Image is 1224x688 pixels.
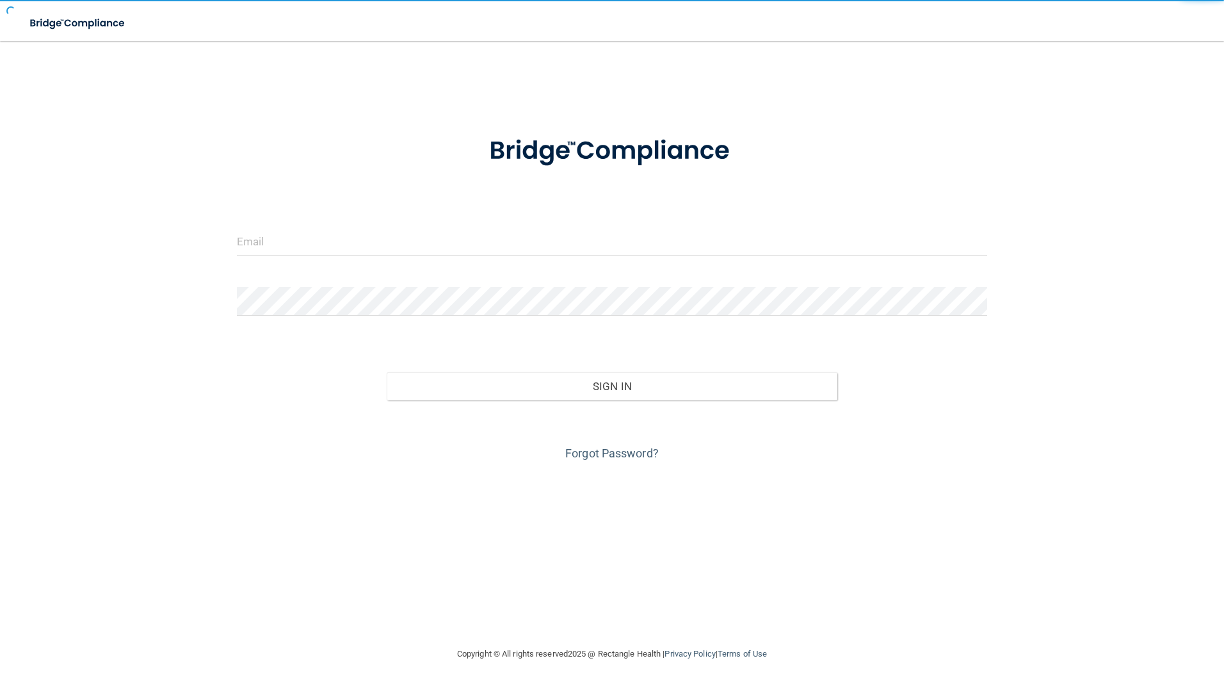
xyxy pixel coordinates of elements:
[565,446,659,460] a: Forgot Password?
[463,118,761,184] img: bridge_compliance_login_screen.278c3ca4.svg
[237,227,988,256] input: Email
[378,634,846,675] div: Copyright © All rights reserved 2025 @ Rectangle Health | |
[387,372,837,400] button: Sign In
[664,649,715,659] a: Privacy Policy
[718,649,767,659] a: Terms of Use
[19,10,137,37] img: bridge_compliance_login_screen.278c3ca4.svg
